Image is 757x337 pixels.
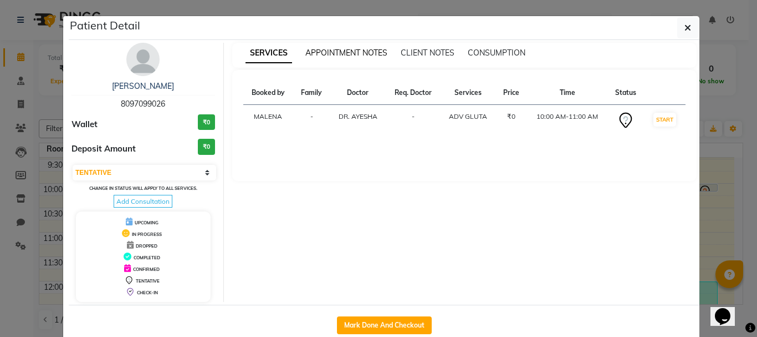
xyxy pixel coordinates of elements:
[401,48,454,58] span: CLIENT NOTES
[305,48,387,58] span: APPOINTMENT NOTES
[70,17,140,34] h5: Patient Detail
[243,81,293,105] th: Booked by
[133,266,160,272] span: CONFIRMED
[468,48,525,58] span: CONSUMPTION
[386,105,440,137] td: -
[243,105,293,137] td: MALENA
[502,112,520,122] div: ₹0
[710,293,746,326] iframe: chat widget
[135,220,158,225] span: UPCOMING
[337,316,432,334] button: Mark Done And Checkout
[71,118,98,131] span: Wallet
[607,81,645,105] th: Status
[71,143,136,155] span: Deposit Amount
[527,81,607,105] th: Time
[653,113,676,127] button: START
[330,81,386,105] th: Doctor
[293,105,330,137] td: -
[134,255,160,260] span: COMPLETED
[440,81,495,105] th: Services
[137,290,158,295] span: CHECK-IN
[136,243,157,249] span: DROPPED
[386,81,440,105] th: Req. Doctor
[198,114,215,130] h3: ₹0
[126,43,160,76] img: avatar
[245,43,292,63] span: SERVICES
[114,195,172,208] span: Add Consultation
[136,278,160,284] span: TENTATIVE
[293,81,330,105] th: Family
[339,112,377,120] span: DR. AYESHA
[198,139,215,155] h3: ₹0
[495,81,527,105] th: Price
[112,81,174,91] a: [PERSON_NAME]
[121,99,165,109] span: 8097099026
[132,232,162,237] span: IN PROGRESS
[527,105,607,137] td: 10:00 AM-11:00 AM
[89,185,197,191] small: Change in status will apply to all services.
[447,112,489,122] div: ADV GLUTA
